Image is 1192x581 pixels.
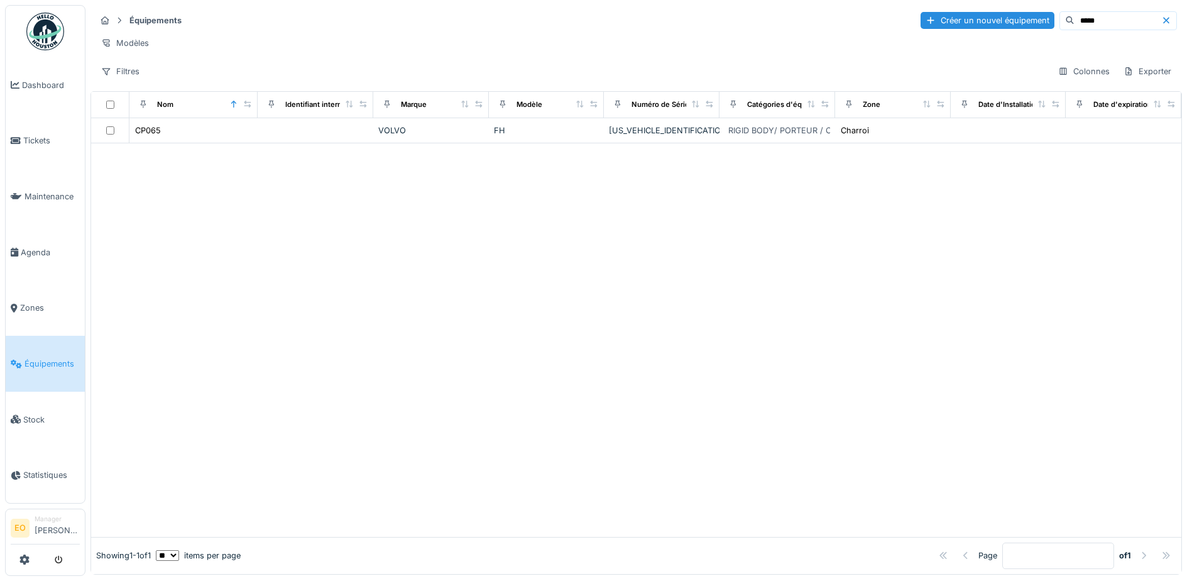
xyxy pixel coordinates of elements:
[609,124,714,136] div: [US_VEHICLE_IDENTIFICATION_NUMBER]
[1053,62,1115,80] div: Colonnes
[96,62,145,80] div: Filtres
[863,99,880,110] div: Zone
[156,550,241,562] div: items per page
[6,336,85,392] a: Équipements
[23,135,80,147] span: Tickets
[96,34,155,52] div: Modèles
[25,358,80,370] span: Équipements
[135,124,161,136] div: CP065
[21,246,80,258] span: Agenda
[6,448,85,504] a: Statistiques
[632,99,689,110] div: Numéro de Série
[728,124,859,136] div: RIGID BODY/ PORTEUR / CAMION
[23,414,80,426] span: Stock
[6,169,85,224] a: Maintenance
[401,99,427,110] div: Marque
[285,99,346,110] div: Identifiant interne
[124,14,187,26] strong: Équipements
[6,280,85,336] a: Zones
[6,113,85,169] a: Tickets
[6,392,85,448] a: Stock
[157,99,173,110] div: Nom
[978,550,997,562] div: Page
[378,124,484,136] div: VOLVO
[25,191,80,202] span: Maintenance
[35,514,80,524] div: Manager
[6,57,85,113] a: Dashboard
[6,224,85,280] a: Agenda
[35,514,80,541] li: [PERSON_NAME]
[11,519,30,538] li: EO
[1093,99,1152,110] div: Date d'expiration
[26,13,64,50] img: Badge_color-CXgf-gQk.svg
[921,12,1054,29] div: Créer un nouvel équipement
[11,514,80,545] a: EO Manager[PERSON_NAME]
[23,469,80,481] span: Statistiques
[517,99,542,110] div: Modèle
[22,79,80,91] span: Dashboard
[1118,62,1177,80] div: Exporter
[1119,550,1131,562] strong: of 1
[20,302,80,314] span: Zones
[96,550,151,562] div: Showing 1 - 1 of 1
[747,99,834,110] div: Catégories d'équipement
[978,99,1040,110] div: Date d'Installation
[494,124,599,136] div: FH
[841,124,869,136] div: Charroi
